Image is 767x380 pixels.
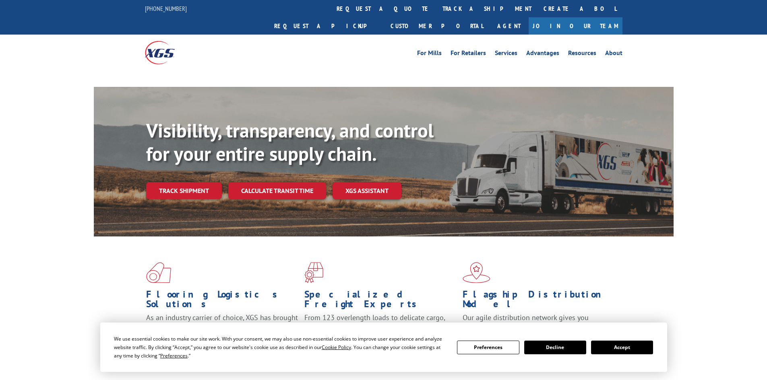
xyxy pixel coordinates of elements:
a: [PHONE_NUMBER] [145,4,187,12]
span: Cookie Policy [322,344,351,351]
img: xgs-icon-focused-on-flooring-red [304,262,323,283]
a: Advantages [526,50,559,59]
img: xgs-icon-flagship-distribution-model-red [463,262,490,283]
span: Our agile distribution network gives you nationwide inventory management on demand. [463,313,611,332]
button: Decline [524,341,586,354]
b: Visibility, transparency, and control for your entire supply chain. [146,118,434,166]
a: Track shipment [146,182,222,199]
a: Resources [568,50,596,59]
button: Preferences [457,341,519,354]
a: Calculate transit time [228,182,326,199]
div: Cookie Consent Prompt [100,322,667,372]
a: For Retailers [451,50,486,59]
button: Accept [591,341,653,354]
a: XGS ASSISTANT [333,182,401,199]
a: About [605,50,622,59]
div: We use essential cookies to make our site work. With your consent, we may also use non-essential ... [114,335,447,360]
h1: Specialized Freight Experts [304,290,457,313]
a: For Mills [417,50,442,59]
img: xgs-icon-total-supply-chain-intelligence-red [146,262,171,283]
a: Services [495,50,517,59]
h1: Flagship Distribution Model [463,290,615,313]
a: Request a pickup [268,17,385,35]
span: Preferences [160,352,188,359]
h1: Flooring Logistics Solutions [146,290,298,313]
a: Customer Portal [385,17,489,35]
span: As an industry carrier of choice, XGS has brought innovation and dedication to flooring logistics... [146,313,298,341]
a: Agent [489,17,529,35]
a: Join Our Team [529,17,622,35]
p: From 123 overlength loads to delicate cargo, our experienced staff knows the best way to move you... [304,313,457,349]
